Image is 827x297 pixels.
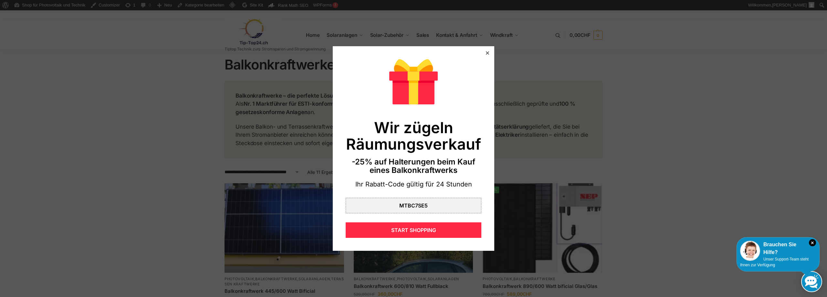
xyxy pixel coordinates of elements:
i: Schließen [809,239,816,246]
span: Unser Support-Team steht Ihnen zur Verfügung [740,257,809,267]
div: MTBC7SE5 [346,198,481,213]
img: Customer service [740,241,760,261]
div: Ihr Rabatt-Code gültig für 24 Stunden [346,180,481,189]
div: Wir zügeln Räumungsverkauf [346,119,481,153]
div: MTBC7SE5 [399,203,428,208]
div: START SHOPPING [346,222,481,238]
div: -25% auf Halterungen beim Kauf eines Balkonkraftwerks [346,158,481,175]
div: Brauchen Sie Hilfe? [740,241,816,256]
